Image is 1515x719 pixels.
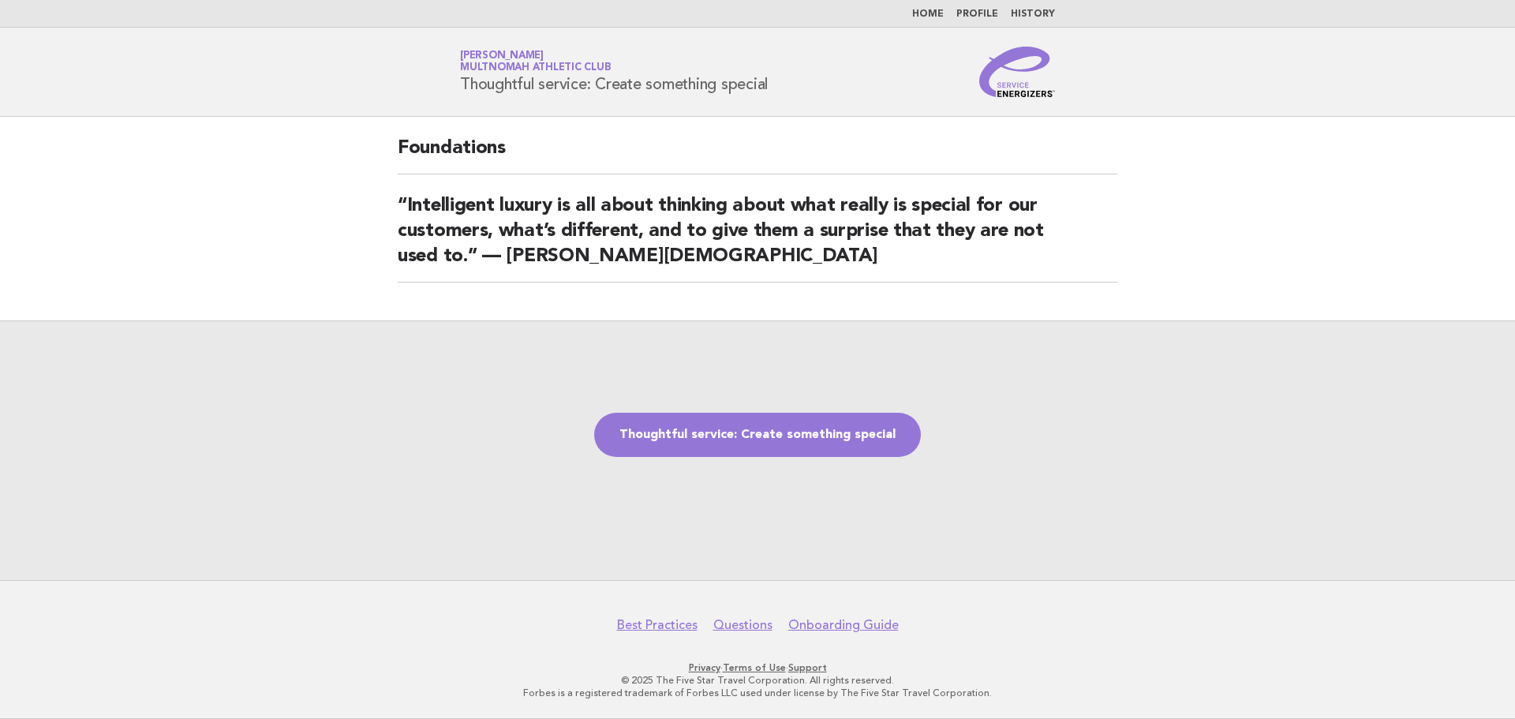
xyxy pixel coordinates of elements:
[275,687,1240,699] p: Forbes is a registered trademark of Forbes LLC used under license by The Five Star Travel Corpora...
[398,193,1117,283] h2: “Intelligent luxury is all about thinking about what really is special for our customers, what’s ...
[723,662,786,673] a: Terms of Use
[398,136,1117,174] h2: Foundations
[1011,9,1055,19] a: History
[713,617,772,633] a: Questions
[689,662,720,673] a: Privacy
[788,662,827,673] a: Support
[594,413,921,457] a: Thoughtful service: Create something special
[275,661,1240,674] p: · ·
[956,9,998,19] a: Profile
[460,63,611,73] span: Multnomah Athletic Club
[460,51,768,92] h1: Thoughtful service: Create something special
[460,51,611,73] a: [PERSON_NAME]Multnomah Athletic Club
[912,9,944,19] a: Home
[617,617,698,633] a: Best Practices
[275,674,1240,687] p: © 2025 The Five Star Travel Corporation. All rights reserved.
[979,47,1055,97] img: Service Energizers
[788,617,899,633] a: Onboarding Guide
